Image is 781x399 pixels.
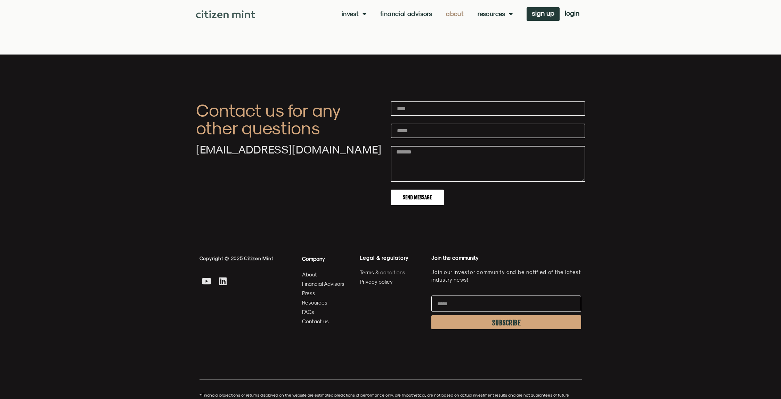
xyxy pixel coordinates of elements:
a: Terms & conditions [360,268,424,277]
a: Invest [342,10,366,17]
a: About [446,10,464,17]
span: Resources [302,298,327,307]
span: Financial Advisors [302,280,344,288]
h4: Legal & regulatory [360,255,424,261]
span: sign up [532,11,554,16]
h4: Contact us for any other questions [196,101,384,137]
a: Financial Advisors [302,280,345,288]
span: About [302,270,317,279]
a: Privacy policy [360,277,424,286]
a: Contact us [302,317,345,326]
a: Financial Advisors [380,10,432,17]
span: Send Message [403,195,432,200]
p: Join our investor community and be notified of the latest industry news! [431,268,581,284]
a: About [302,270,345,279]
span: login [565,11,579,16]
form: New Form [391,101,585,213]
a: Press [302,289,345,298]
button: Send Message [391,190,444,205]
nav: Menu [342,10,513,17]
button: SUBSCRIBE [431,315,581,329]
a: sign up [527,7,560,21]
span: Terms & conditions [360,268,405,277]
span: Privacy policy [360,277,393,286]
span: SUBSCRIBE [492,320,521,326]
h4: Join the community [431,255,581,261]
h4: Company [302,255,345,263]
span: Press [302,289,315,298]
img: Citizen Mint [196,10,255,18]
a: FAQs [302,308,345,316]
span: Copyright © 2025 Citizen Mint [200,256,274,261]
form: Newsletter [431,296,581,333]
a: login [560,7,585,21]
a: Resources [478,10,513,17]
span: Contact us [302,317,329,326]
a: [EMAIL_ADDRESS][DOMAIN_NAME] [196,143,381,156]
a: Resources [302,298,345,307]
span: FAQs [302,308,314,316]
